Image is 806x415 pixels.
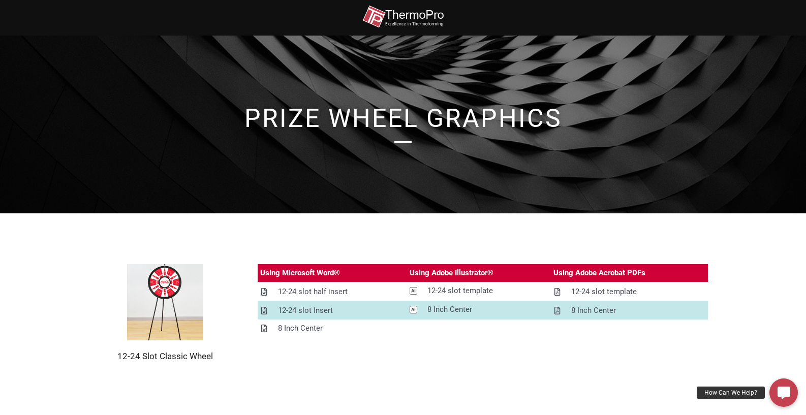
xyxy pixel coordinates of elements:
a: 12-24 slot half insert [258,283,407,301]
div: How Can We Help? [697,387,765,399]
div: 12-24 slot template [571,285,637,298]
img: thermopro-logo-non-iso [362,5,444,28]
div: 12-24 slot Insert [278,304,333,317]
div: 8 Inch Center [278,322,323,335]
h2: 12-24 Slot Classic Wheel [98,350,232,362]
a: 12-24 slot template [551,283,708,301]
a: 8 Inch Center [551,302,708,320]
h1: prize Wheel Graphics [113,106,693,131]
a: 8 Inch Center [258,320,407,337]
a: 8 Inch Center [407,301,551,318]
div: Using Adobe Illustrator® [410,267,493,279]
a: How Can We Help? [769,378,798,407]
a: 12-24 slot Insert [258,302,407,320]
div: Using Microsoft Word® [260,267,340,279]
div: 8 Inch Center [571,304,616,317]
div: Using Adobe Acrobat PDFs [553,267,645,279]
div: 8 Inch Center [427,303,472,316]
a: 12-24 slot template [407,282,551,300]
div: 12-24 slot template [427,284,493,297]
div: 12-24 slot half insert [278,285,348,298]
